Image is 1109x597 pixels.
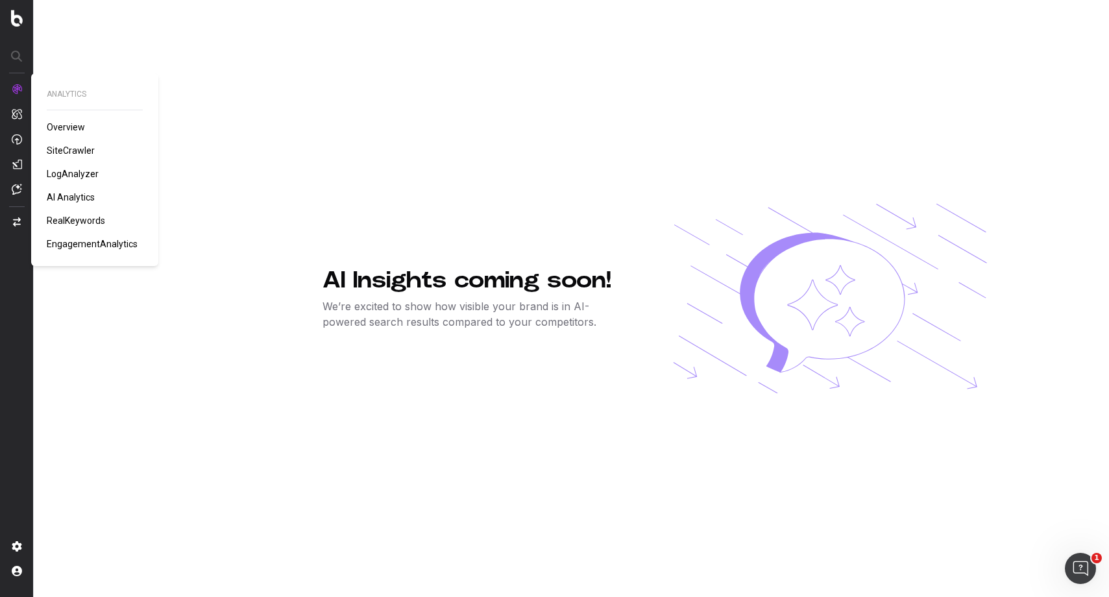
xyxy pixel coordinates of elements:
[13,217,21,226] img: Switch project
[47,239,138,249] span: EngagementAnalytics
[12,184,22,195] img: Assist
[47,121,90,134] a: Overview
[12,566,22,576] img: My account
[12,159,22,169] img: Studio
[11,10,23,27] img: Botify logo
[47,167,104,180] a: LogAnalyzer
[47,144,100,157] a: SiteCrawler
[47,214,110,227] a: RealKeywords
[1065,553,1096,584] iframe: Intercom live chat
[673,204,987,393] img: Discover AI Analytics
[47,192,95,202] span: AI Analytics
[47,169,99,179] span: LogAnalyzer
[323,298,631,330] p: We’re excited to show how visible your brand is in AI-powered search results compared to your com...
[12,541,22,552] img: Setting
[47,145,95,156] span: SiteCrawler
[47,215,105,226] span: RealKeywords
[47,191,100,204] a: AI Analytics
[47,238,143,250] a: EngagementAnalytics
[12,134,22,145] img: Activation
[47,89,143,99] span: ANALYTICS
[12,84,22,94] img: Analytics
[323,267,631,293] h1: AI Insights coming soon!
[1091,553,1102,563] span: 1
[47,122,85,132] span: Overview
[12,108,22,119] img: Intelligence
